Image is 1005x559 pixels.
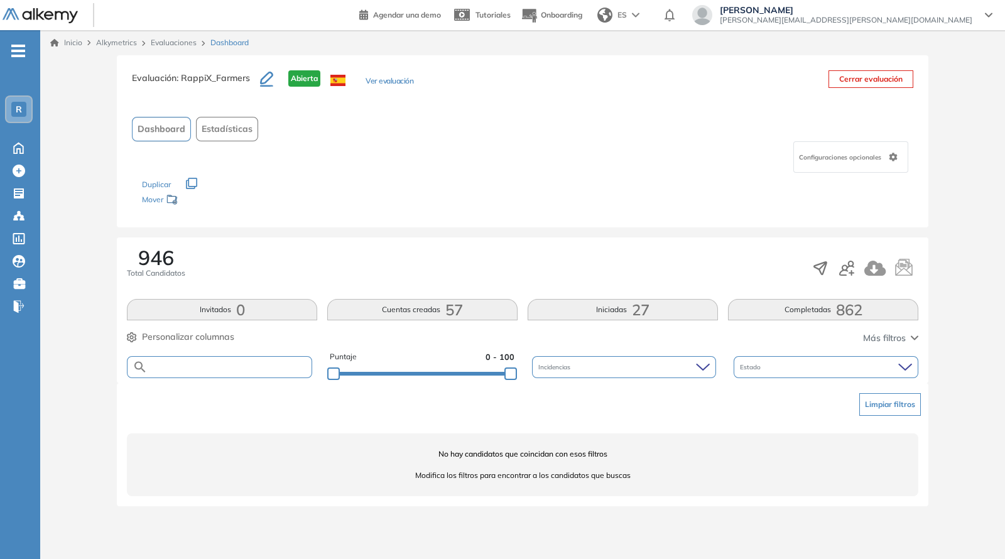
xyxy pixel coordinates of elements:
span: Estadísticas [202,122,253,136]
button: Completadas862 [728,299,918,320]
span: Dashboard [138,122,185,136]
span: Configuraciones opcionales [799,153,884,162]
span: Más filtros [863,332,906,345]
span: [PERSON_NAME] [720,5,972,15]
img: ESP [330,75,345,86]
span: R [16,104,22,114]
span: Duplicar [142,180,171,189]
button: Invitados0 [127,299,317,320]
span: ES [617,9,627,21]
button: Cuentas creadas57 [327,299,518,320]
a: Agendar una demo [359,6,441,21]
i: - [11,50,25,52]
img: world [597,8,612,23]
span: Puntaje [330,351,357,363]
div: Mover [142,189,268,212]
span: Total Candidatos [127,268,185,279]
button: Personalizar columnas [127,330,234,344]
span: Dashboard [210,37,249,48]
div: Estado [734,356,918,378]
span: Personalizar columnas [142,330,234,344]
span: Alkymetrics [96,38,137,47]
button: Onboarding [521,2,582,29]
span: Incidencias [538,362,573,372]
button: Estadísticas [196,117,258,141]
h3: Evaluación [132,70,260,97]
span: Tutoriales [475,10,511,19]
a: Evaluaciones [151,38,197,47]
img: SEARCH_ALT [133,359,148,375]
img: arrow [632,13,639,18]
a: Inicio [50,37,82,48]
div: Configuraciones opcionales [793,141,908,173]
div: Incidencias [532,356,717,378]
span: Estado [740,362,763,372]
button: Limpiar filtros [859,393,921,416]
span: Onboarding [541,10,582,19]
img: Logo [3,8,78,24]
span: 0 - 100 [486,351,514,363]
button: Ver evaluación [366,75,413,89]
span: Modifica los filtros para encontrar a los candidatos que buscas [127,470,918,481]
span: Agendar una demo [373,10,441,19]
span: 946 [138,247,174,268]
button: Dashboard [132,117,191,141]
span: No hay candidatos que coincidan con esos filtros [127,448,918,460]
span: : RappiX_Farmers [177,72,250,84]
span: [PERSON_NAME][EMAIL_ADDRESS][PERSON_NAME][DOMAIN_NAME] [720,15,972,25]
span: Abierta [288,70,320,87]
button: Iniciadas27 [528,299,718,320]
button: Cerrar evaluación [828,70,913,88]
button: Más filtros [863,332,918,345]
